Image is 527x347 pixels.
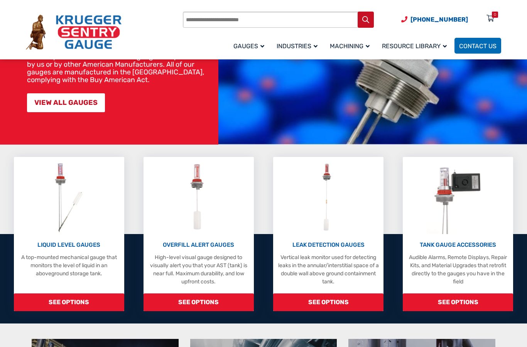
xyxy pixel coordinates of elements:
p: Audible Alarms, Remote Displays, Repair Kits, and Material Upgrades that retrofit directly to the... [407,253,510,286]
img: Leak Detection Gauges [313,161,343,234]
span: SEE OPTIONS [273,293,384,311]
a: VIEW ALL GAUGES [27,93,105,112]
p: High-level visual gauge designed to visually alert you that your AST (tank) is near full. Maximum... [147,253,250,286]
span: Resource Library [382,42,447,50]
a: Machining [325,37,377,55]
a: Industries [272,37,325,55]
a: Phone Number (920) 434-8860 [401,15,468,24]
span: Contact Us [459,42,497,50]
span: SEE OPTIONS [14,293,125,311]
p: A top-mounted mechanical gauge that monitors the level of liquid in an aboveground storage tank. [18,253,121,278]
a: Contact Us [454,38,501,54]
a: Tank Gauge Accessories TANK GAUGE ACCESSORIES Audible Alarms, Remote Displays, Repair Kits, and M... [403,157,513,311]
img: Tank Gauge Accessories [427,161,489,234]
span: SEE OPTIONS [144,293,254,311]
span: Industries [277,42,318,50]
p: LIQUID LEVEL GAUGES [18,241,121,249]
a: Liquid Level Gauges LIQUID LEVEL GAUGES A top-mounted mechanical gauge that monitors the level of... [14,157,125,311]
a: Gauges [229,37,272,55]
a: Overfill Alert Gauges OVERFILL ALERT GAUGES High-level visual gauge designed to visually alert yo... [144,157,254,311]
span: SEE OPTIONS [403,293,513,311]
p: OVERFILL ALERT GAUGES [147,241,250,249]
span: Machining [330,42,370,50]
span: Gauges [233,42,264,50]
img: Overfill Alert Gauges [182,161,216,234]
a: Resource Library [377,37,454,55]
div: 0 [494,12,496,18]
img: Liquid Level Gauges [49,161,90,234]
p: TANK GAUGE ACCESSORIES [407,241,510,249]
span: [PHONE_NUMBER] [410,16,468,23]
p: Vertical leak monitor used for detecting leaks in the annular/interstitial space of a double wall... [277,253,380,286]
p: LEAK DETECTION GAUGES [277,241,380,249]
p: At [PERSON_NAME] Sentry Gauge, for over 75 years we have manufactured over three million liquid-l... [27,22,215,84]
img: Krueger Sentry Gauge [26,15,122,50]
a: Leak Detection Gauges LEAK DETECTION GAUGES Vertical leak monitor used for detecting leaks in the... [273,157,384,311]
